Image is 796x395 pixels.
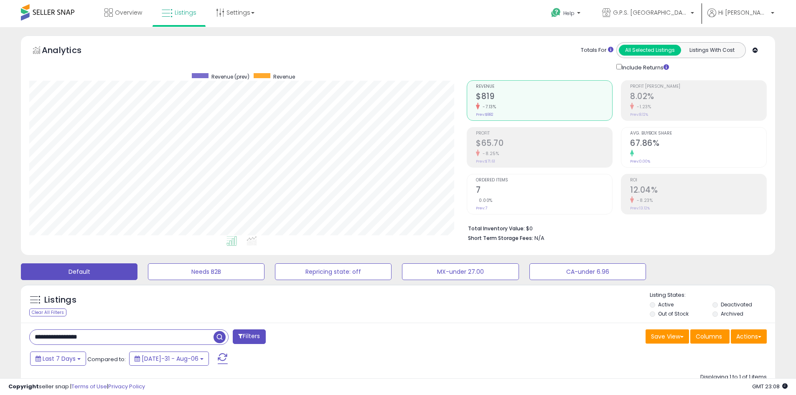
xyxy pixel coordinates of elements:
button: Actions [731,329,767,344]
small: 0.00% [476,197,493,204]
h2: 12.04% [630,185,766,196]
i: Get Help [551,8,561,18]
span: G.P.S. [GEOGRAPHIC_DATA] [613,8,688,17]
small: Prev: 8.12% [630,112,648,117]
h2: $819 [476,92,612,103]
span: N/A [534,234,544,242]
a: Privacy Policy [108,382,145,390]
label: Archived [721,310,743,317]
button: Default [21,263,137,280]
small: Prev: 13.12% [630,206,650,211]
button: Filters [233,329,265,344]
span: Profit [476,131,612,136]
span: Compared to: [87,355,126,363]
span: Avg. Buybox Share [630,131,766,136]
button: MX-under 27.00 [402,263,519,280]
a: Hi [PERSON_NAME] [707,8,774,27]
span: 2025-08-14 23:08 GMT [752,382,788,390]
button: All Selected Listings [619,45,681,56]
p: Listing States: [650,291,775,299]
span: ROI [630,178,766,183]
a: Help [544,1,589,27]
span: Hi [PERSON_NAME] [718,8,768,17]
button: Listings With Cost [681,45,743,56]
h5: Listings [44,294,76,306]
h2: $65.70 [476,138,612,150]
b: Short Term Storage Fees: [468,234,533,242]
span: Last 7 Days [43,354,76,363]
span: Revenue [476,84,612,89]
small: -8.23% [634,197,653,204]
a: Terms of Use [71,382,107,390]
div: Displaying 1 to 1 of 1 items [700,373,767,381]
span: Ordered Items [476,178,612,183]
label: Out of Stock [658,310,689,317]
b: Total Inventory Value: [468,225,525,232]
div: seller snap | | [8,383,145,391]
button: Repricing state: off [275,263,392,280]
button: Needs B2B [148,263,264,280]
h2: 7 [476,185,612,196]
h5: Analytics [42,44,98,58]
span: Columns [696,332,722,341]
span: Listings [175,8,196,17]
h2: 8.02% [630,92,766,103]
li: $0 [468,223,760,233]
span: Profit [PERSON_NAME] [630,84,766,89]
small: Prev: $882 [476,112,493,117]
span: [DATE]-31 - Aug-06 [142,354,198,363]
small: -8.25% [480,150,499,157]
span: Help [563,10,575,17]
small: -1.23% [634,104,651,110]
button: [DATE]-31 - Aug-06 [129,352,209,366]
small: Prev: $71.61 [476,159,495,164]
label: Active [658,301,674,308]
div: Clear All Filters [29,308,66,316]
small: Prev: 7 [476,206,487,211]
span: Revenue [273,73,295,80]
div: Totals For [581,46,613,54]
h2: 67.86% [630,138,766,150]
small: -7.13% [480,104,496,110]
small: Prev: 0.00% [630,159,650,164]
button: Columns [690,329,730,344]
label: Deactivated [721,301,752,308]
div: Include Returns [610,62,679,72]
button: CA-under 6.96 [529,263,646,280]
button: Last 7 Days [30,352,86,366]
strong: Copyright [8,382,39,390]
span: Revenue (prev) [211,73,249,80]
span: Overview [115,8,142,17]
button: Save View [646,329,689,344]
